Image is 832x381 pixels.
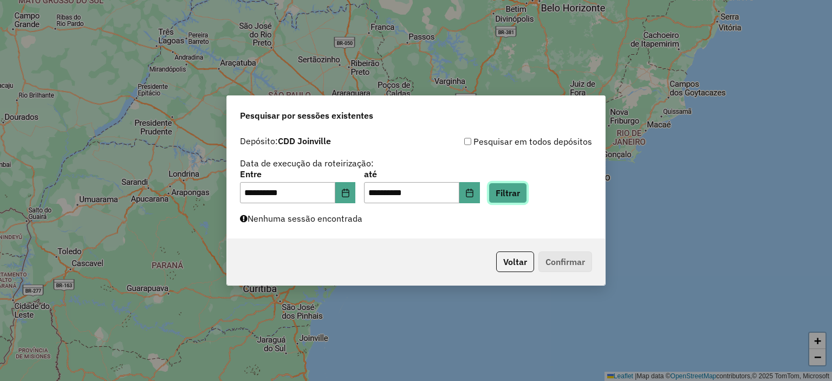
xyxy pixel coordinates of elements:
[240,212,362,225] label: Nenhuma sessão encontrada
[335,182,356,204] button: Choose Date
[364,167,479,180] label: até
[459,182,480,204] button: Choose Date
[416,135,592,148] div: Pesquisar em todos depósitos
[489,183,527,203] button: Filtrar
[240,167,355,180] label: Entre
[240,134,331,147] label: Depósito:
[240,109,373,122] span: Pesquisar por sessões existentes
[496,251,534,272] button: Voltar
[240,157,374,170] label: Data de execução da roteirização:
[278,135,331,146] strong: CDD Joinville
